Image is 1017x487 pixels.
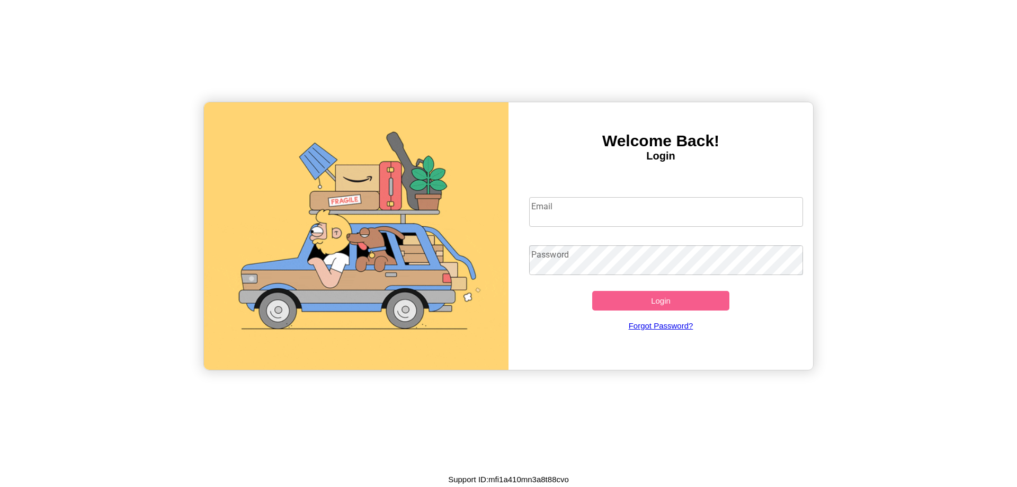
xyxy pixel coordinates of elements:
h3: Welcome Back! [508,132,813,150]
img: gif [204,102,508,370]
button: Login [592,291,729,311]
h4: Login [508,150,813,162]
a: Forgot Password? [524,311,798,341]
p: Support ID: mfi1a410mn3a8t88cvo [448,472,569,486]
